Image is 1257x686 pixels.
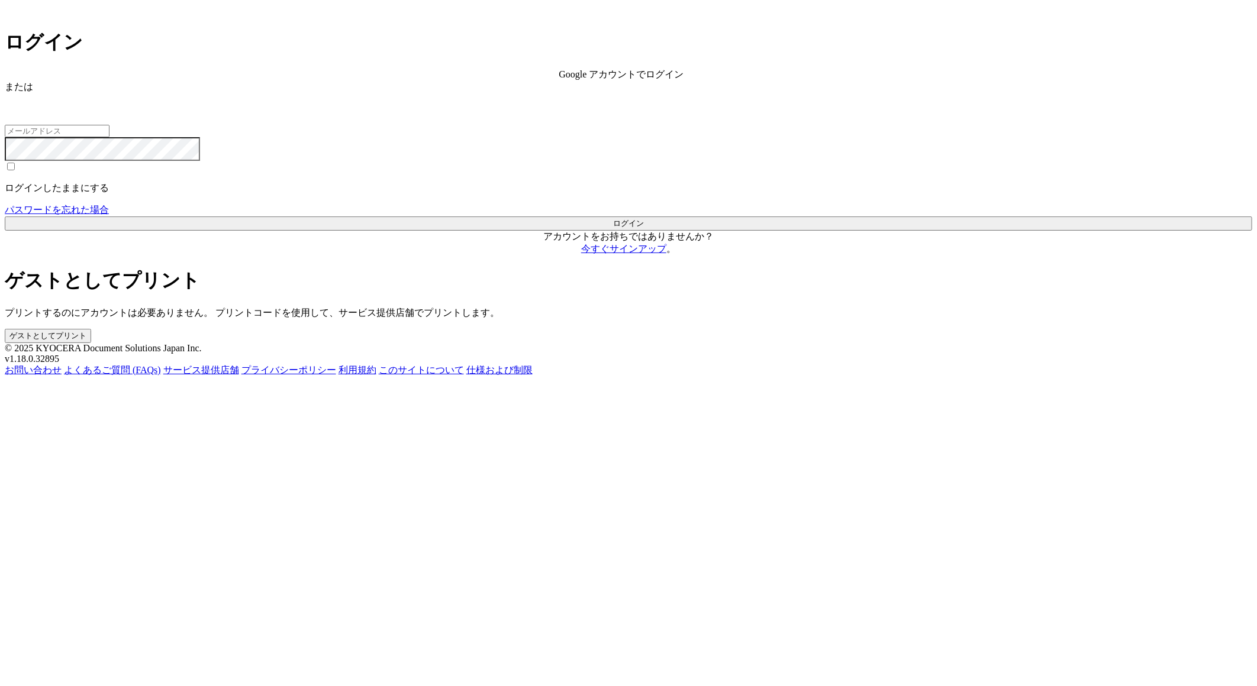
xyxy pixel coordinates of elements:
[5,231,1252,255] p: アカウントをお持ちではありませんか？
[5,81,1252,93] div: または
[5,182,1252,195] p: ログインしたままにする
[64,365,161,375] a: よくあるご質問 (FAQs)
[559,69,684,79] span: Google アカウントでログイン
[5,343,202,353] span: © 2025 KYOCERA Document Solutions Japan Inc.
[379,365,464,375] a: このサイトについて
[5,365,62,375] a: お問い合わせ
[5,205,109,215] a: パスワードを忘れた場合
[5,307,1252,319] p: プリントするのにアカウントは必要ありません。 プリントコードを使用して、サービス提供店舗でプリントします。
[5,354,59,364] span: v1.18.0.32895
[339,365,376,375] a: 利用規約
[581,244,666,254] a: 今すぐサインアップ
[466,365,533,375] a: 仕様および制限
[581,244,676,254] span: 。
[5,5,24,15] a: 戻る
[241,365,336,375] a: プライバシーポリシー
[163,365,239,375] a: サービス提供店舗
[5,329,91,343] button: ゲストとしてプリント
[5,216,1252,231] button: ログイン
[5,15,43,25] span: ログイン
[5,125,109,137] input: メールアドレス
[5,268,1252,294] h1: ゲストとしてプリント
[5,30,1252,56] h1: ログイン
